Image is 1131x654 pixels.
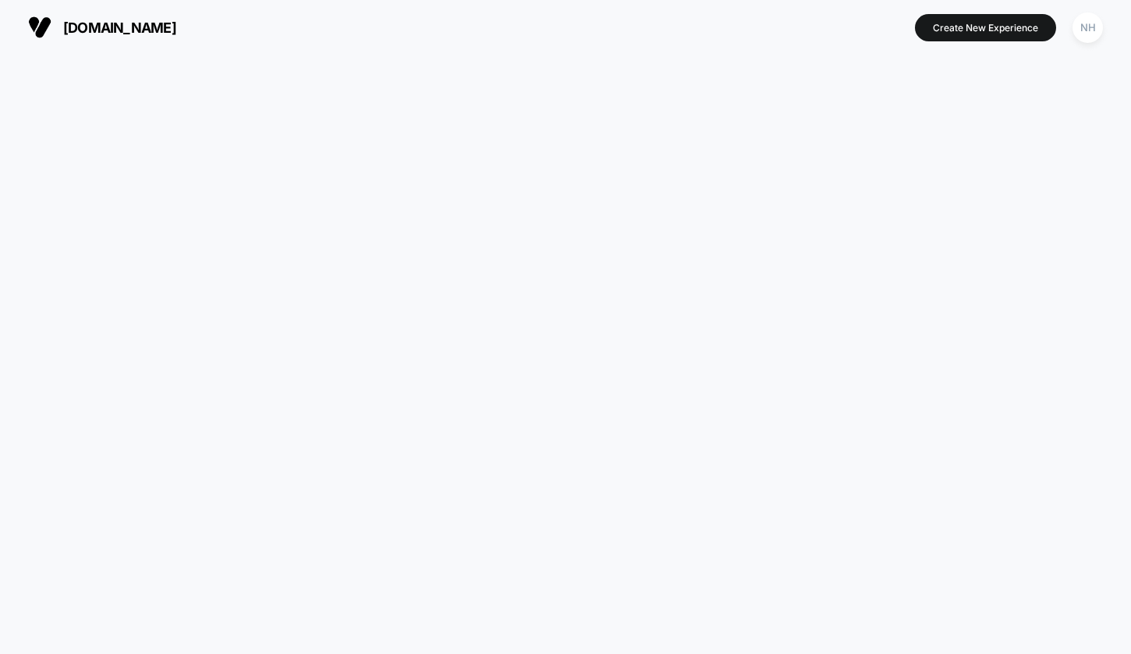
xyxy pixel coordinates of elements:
[1072,12,1103,43] div: NH
[23,15,181,40] button: [DOMAIN_NAME]
[63,20,176,36] span: [DOMAIN_NAME]
[1068,12,1108,44] button: NH
[915,14,1056,41] button: Create New Experience
[28,16,51,39] img: Visually logo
